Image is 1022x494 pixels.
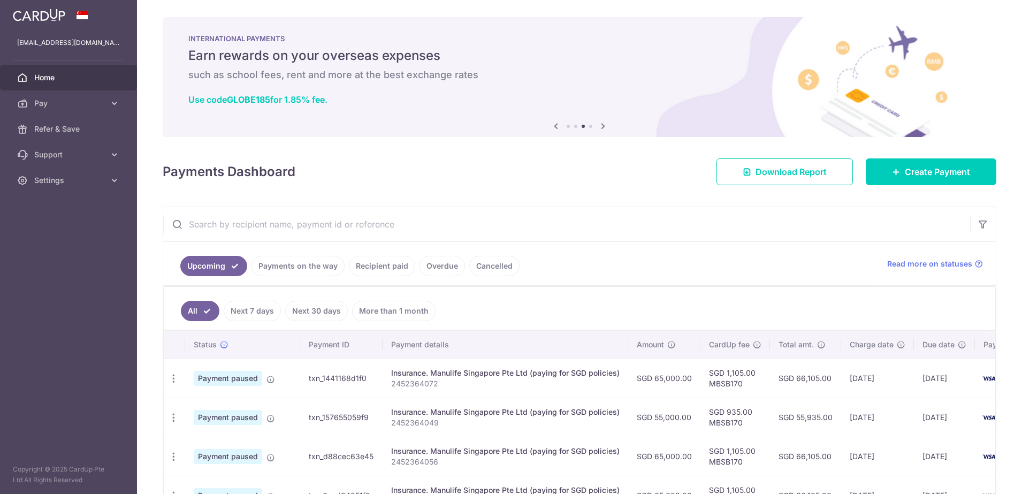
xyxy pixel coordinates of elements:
td: txn_d88cec63e45 [300,437,383,476]
a: Download Report [716,158,853,185]
span: Pay [34,98,105,109]
a: Next 7 days [224,301,281,321]
span: Read more on statuses [887,259,972,269]
td: [DATE] [914,437,975,476]
span: Due date [922,339,955,350]
img: Bank Card [978,411,1000,424]
td: SGD 935.00 MBSB170 [700,398,770,437]
a: Payments on the way [251,256,345,276]
td: [DATE] [914,359,975,398]
td: SGD 65,000.00 [628,437,700,476]
iframe: Opens a widget where you can find more information [954,462,1011,489]
td: SGD 55,935.00 [770,398,841,437]
img: CardUp [13,9,65,21]
span: Refer & Save [34,124,105,134]
h6: such as school fees, rent and more at the best exchange rates [188,69,971,81]
a: More than 1 month [352,301,436,321]
th: Payment ID [300,331,383,359]
td: SGD 1,105.00 MBSB170 [700,437,770,476]
td: SGD 65,000.00 [628,359,700,398]
p: 2452364056 [391,457,620,467]
span: Amount [637,339,664,350]
td: [DATE] [841,437,914,476]
span: CardUp fee [709,339,750,350]
a: Overdue [420,256,465,276]
span: Payment paused [194,371,262,386]
a: Use codeGLOBE185for 1.85% fee. [188,94,327,105]
b: GLOBE185 [227,94,270,105]
a: Next 30 days [285,301,348,321]
span: Payment paused [194,410,262,425]
div: Insurance. Manulife Singapore Pte Ltd (paying for SGD policies) [391,407,620,417]
td: [DATE] [841,398,914,437]
input: Search by recipient name, payment id or reference [163,207,970,241]
a: Cancelled [469,256,520,276]
span: Status [194,339,217,350]
span: Total amt. [779,339,814,350]
img: Bank Card [978,450,1000,463]
a: Recipient paid [349,256,415,276]
td: SGD 66,105.00 [770,437,841,476]
a: All [181,301,219,321]
span: Create Payment [905,165,970,178]
td: [DATE] [914,398,975,437]
a: Upcoming [180,256,247,276]
td: SGD 55,000.00 [628,398,700,437]
a: Read more on statuses [887,259,983,269]
img: International Payment Banner [163,17,996,137]
img: Bank Card [978,372,1000,385]
span: Settings [34,175,105,186]
h4: Payments Dashboard [163,162,295,181]
a: Create Payment [866,158,996,185]
td: txn_157655059f9 [300,398,383,437]
td: SGD 66,105.00 [770,359,841,398]
span: Support [34,149,105,160]
p: 2452364049 [391,417,620,428]
h5: Earn rewards on your overseas expenses [188,47,971,64]
span: Payment paused [194,449,262,464]
div: Insurance. Manulife Singapore Pte Ltd (paying for SGD policies) [391,368,620,378]
div: Insurance. Manulife Singapore Pte Ltd (paying for SGD policies) [391,446,620,457]
p: 2452364072 [391,378,620,389]
span: Home [34,72,105,83]
span: Download Report [756,165,827,178]
td: txn_1441168d1f0 [300,359,383,398]
p: [EMAIL_ADDRESS][DOMAIN_NAME] [17,37,120,48]
span: Charge date [850,339,894,350]
p: INTERNATIONAL PAYMENTS [188,34,971,43]
td: [DATE] [841,359,914,398]
td: SGD 1,105.00 MBSB170 [700,359,770,398]
th: Payment details [383,331,628,359]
